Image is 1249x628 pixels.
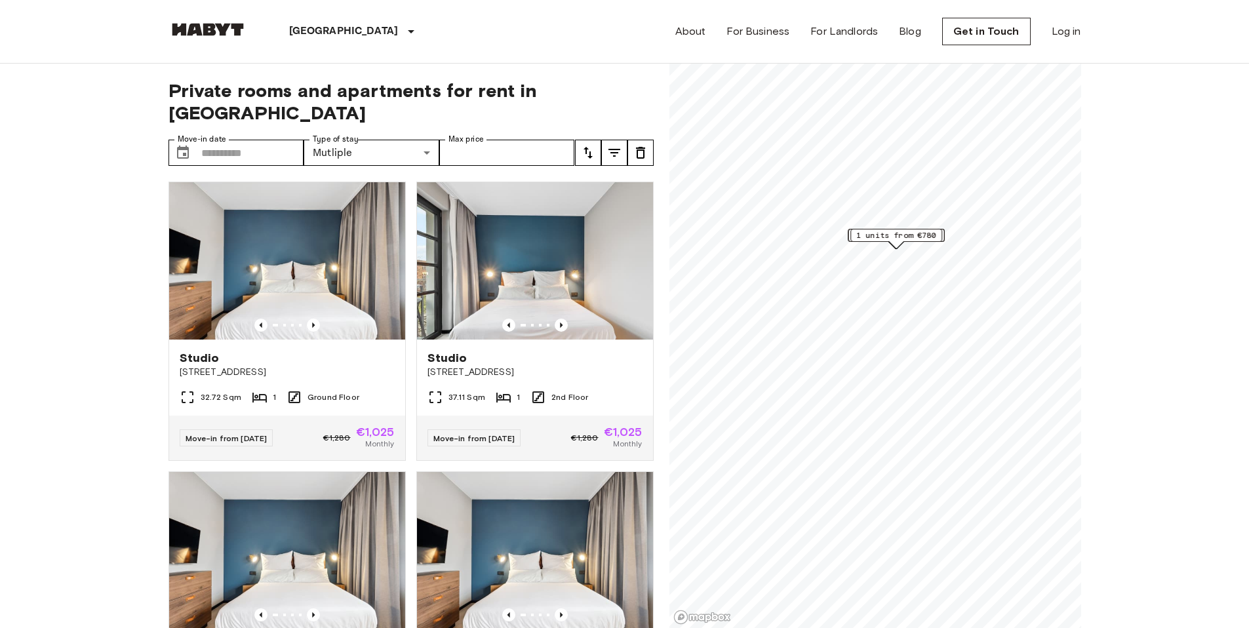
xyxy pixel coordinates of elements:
[304,140,439,166] div: Mutliple
[555,319,568,332] button: Previous image
[575,140,601,166] button: tune
[1052,24,1081,39] a: Log in
[178,134,226,145] label: Move-in date
[169,182,405,340] img: Marketing picture of unit DE-01-481-006-01
[365,438,394,450] span: Monthly
[180,366,395,379] span: [STREET_ADDRESS]
[356,426,395,438] span: €1,025
[416,182,654,461] a: Marketing picture of unit DE-01-482-208-01Previous imagePrevious imageStudio[STREET_ADDRESS]37.11...
[571,432,599,444] span: €1,280
[254,608,268,621] button: Previous image
[517,391,520,403] span: 1
[307,608,320,621] button: Previous image
[673,610,731,625] a: Mapbox logo
[254,319,268,332] button: Previous image
[551,391,588,403] span: 2nd Floor
[848,229,944,249] div: Map marker
[427,366,643,379] span: [STREET_ADDRESS]
[856,229,936,241] span: 1 units from €780
[169,23,247,36] img: Habyt
[627,140,654,166] button: tune
[433,433,515,443] span: Move-in from [DATE]
[170,140,196,166] button: Choose date
[604,426,643,438] span: €1,025
[942,18,1031,45] a: Get in Touch
[169,182,406,461] a: Marketing picture of unit DE-01-481-006-01Previous imagePrevious imageStudio[STREET_ADDRESS]32.72...
[323,432,351,444] span: €1,280
[448,134,484,145] label: Max price
[201,391,241,403] span: 32.72 Sqm
[169,79,654,124] span: Private rooms and apartments for rent in [GEOGRAPHIC_DATA]
[850,229,942,249] div: Map marker
[502,319,515,332] button: Previous image
[313,134,359,145] label: Type of stay
[417,182,653,340] img: Marketing picture of unit DE-01-482-208-01
[273,391,276,403] span: 1
[899,24,921,39] a: Blog
[675,24,706,39] a: About
[289,24,399,39] p: [GEOGRAPHIC_DATA]
[427,350,467,366] span: Studio
[555,608,568,621] button: Previous image
[448,391,485,403] span: 37.11 Sqm
[180,350,220,366] span: Studio
[810,24,878,39] a: For Landlords
[613,438,642,450] span: Monthly
[186,433,268,443] span: Move-in from [DATE]
[601,140,627,166] button: tune
[307,391,359,403] span: Ground Floor
[726,24,789,39] a: For Business
[307,319,320,332] button: Previous image
[502,608,515,621] button: Previous image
